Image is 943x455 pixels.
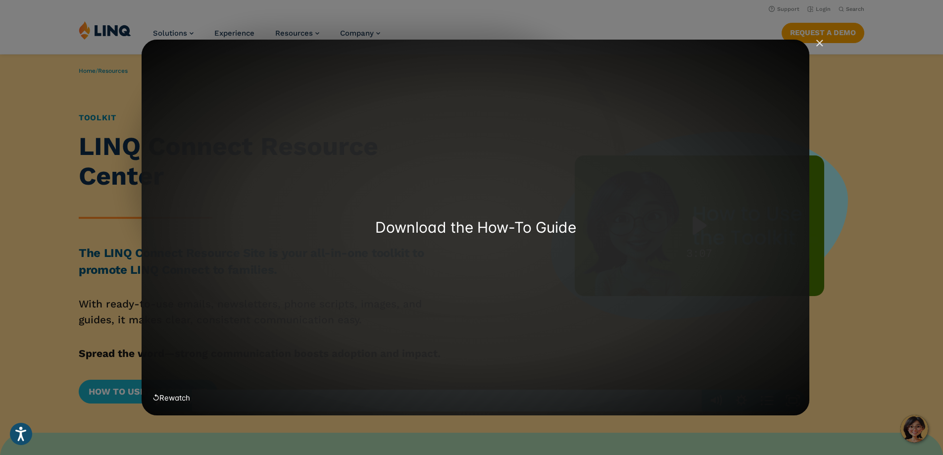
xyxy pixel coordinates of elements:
[807,39,824,56] img: Click to close video
[152,393,190,403] span: ↺ Rewatch
[208,218,743,236] div: Download the How-To Guide
[149,383,194,410] button: ↺Rewatch
[142,40,809,415] a: Download the How-To Guide
[814,39,825,48] button: Close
